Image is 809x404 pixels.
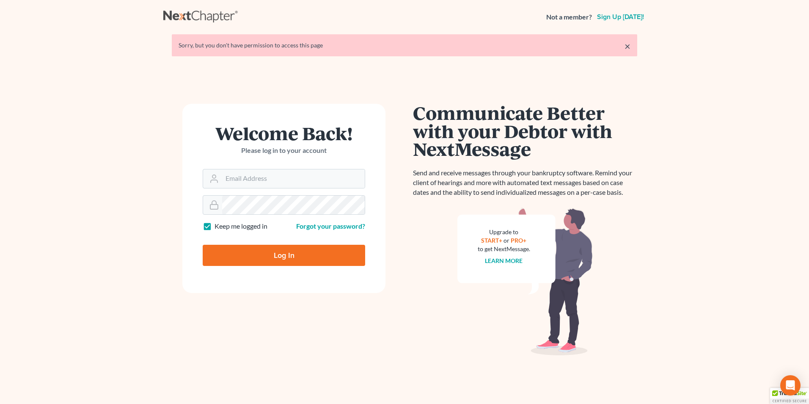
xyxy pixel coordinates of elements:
a: × [625,41,630,51]
div: Open Intercom Messenger [780,375,801,396]
strong: Not a member? [546,12,592,22]
a: Sign up [DATE]! [595,14,646,20]
h1: Welcome Back! [203,124,365,142]
input: Email Address [222,169,365,188]
p: Send and receive messages through your bankruptcy software. Remind your client of hearings and mo... [413,168,637,197]
a: Learn more [485,257,523,264]
a: START+ [482,237,503,244]
a: PRO+ [511,237,527,244]
div: to get NextMessage. [478,245,530,253]
p: Please log in to your account [203,146,365,155]
a: Forgot your password? [296,222,365,230]
h1: Communicate Better with your Debtor with NextMessage [413,104,637,158]
span: or [504,237,510,244]
label: Keep me logged in [215,221,267,231]
div: Sorry, but you don't have permission to access this page [179,41,630,50]
img: nextmessage_bg-59042aed3d76b12b5cd301f8e5b87938c9018125f34e5fa2b7a6b67550977c72.svg [457,208,593,356]
div: Upgrade to [478,228,530,236]
input: Log In [203,245,365,266]
div: TrustedSite Certified [770,388,809,404]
